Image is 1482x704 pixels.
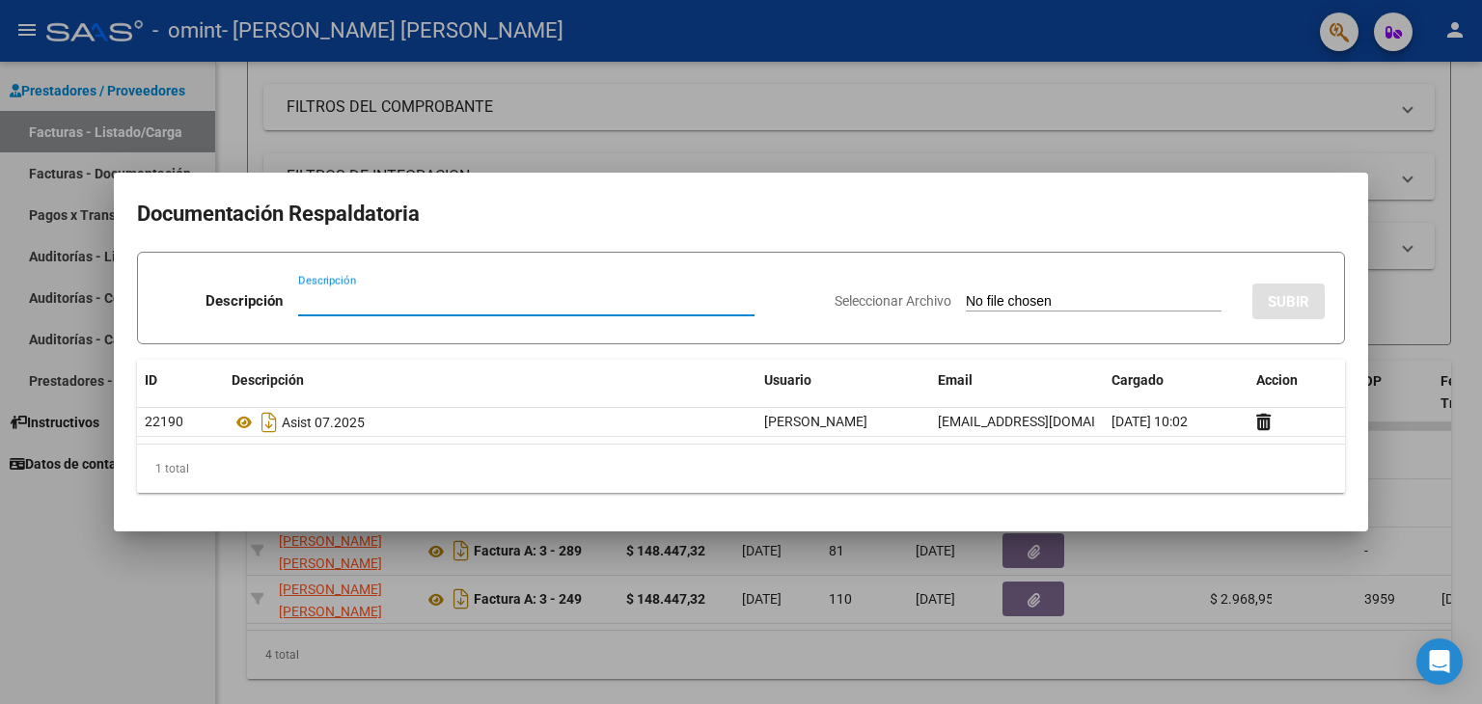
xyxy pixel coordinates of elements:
datatable-header-cell: Accion [1249,360,1345,401]
datatable-header-cell: Usuario [756,360,930,401]
span: [EMAIL_ADDRESS][DOMAIN_NAME] [938,414,1152,429]
span: [PERSON_NAME] [764,414,867,429]
span: Descripción [232,372,304,388]
datatable-header-cell: ID [137,360,224,401]
span: Cargado [1111,372,1164,388]
div: Open Intercom Messenger [1416,638,1463,685]
i: Descargar documento [257,407,282,438]
span: Accion [1256,372,1298,388]
button: SUBIR [1252,284,1325,319]
p: Descripción [206,290,283,312]
span: Seleccionar Archivo [835,293,951,309]
div: Asist 07.2025 [232,407,749,438]
span: 22190 [145,414,183,429]
datatable-header-cell: Descripción [224,360,756,401]
div: 1 total [137,445,1345,493]
span: SUBIR [1268,293,1309,311]
datatable-header-cell: Email [930,360,1104,401]
span: [DATE] 10:02 [1111,414,1188,429]
span: ID [145,372,157,388]
span: Usuario [764,372,811,388]
span: Email [938,372,973,388]
datatable-header-cell: Cargado [1104,360,1249,401]
h2: Documentación Respaldatoria [137,196,1345,232]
